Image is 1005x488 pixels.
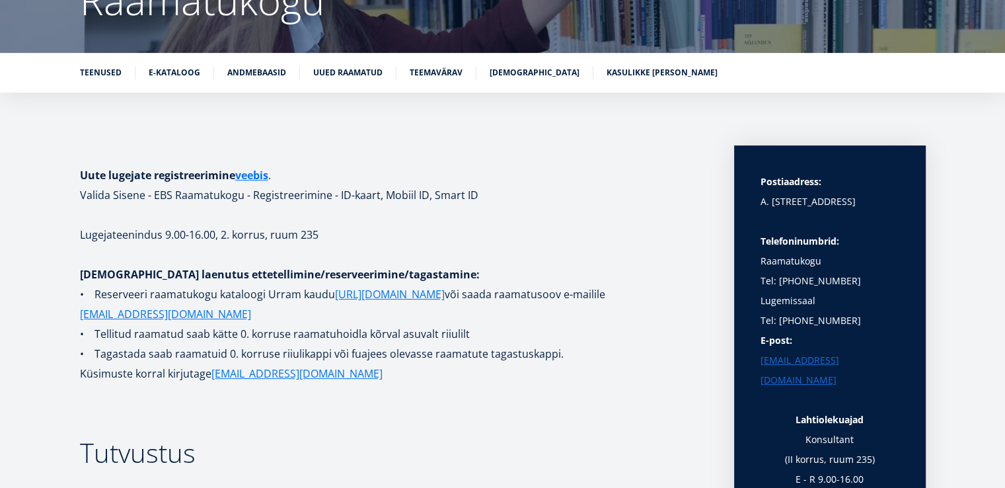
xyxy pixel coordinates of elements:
[761,235,839,247] strong: Telefoninumbrid:
[80,165,708,205] h1: . Valida Sisene - EBS Raamatukogu - Registreerimine - ID-kaart, Mobiil ID, Smart ID
[80,434,196,471] span: Tutvustus
[80,324,708,344] p: • Tellitud raamatud saab kätte 0. korruse raamatuhoidla kõrval asuvalt riiulilt
[761,175,821,188] strong: Postiaadress:
[607,66,718,79] a: Kasulikke [PERSON_NAME]
[761,271,899,311] p: Tel: [PHONE_NUMBER] Lugemissaal
[490,66,579,79] a: [DEMOGRAPHIC_DATA]
[335,284,445,304] a: [URL][DOMAIN_NAME]
[80,225,708,245] p: Lugejateenindus 9.00-16.00, 2. korrus, ruum 235
[80,267,480,282] strong: [DEMOGRAPHIC_DATA] laenutus ettetellimine/reserveerimine/tagastamine:
[761,350,899,390] a: [EMAIL_ADDRESS][DOMAIN_NAME]
[80,66,122,79] a: Teenused
[80,168,268,183] strong: Uute lugejate registreerimine
[796,413,864,426] strong: Lahtiolekuajad
[80,344,708,364] p: • Tagastada saab raamatuid 0. korruse riiulikappi või fuajees olevasse raamatute tagastuskappi.
[761,334,792,346] strong: E-post:
[410,66,463,79] a: Teemavärav
[80,304,251,324] a: [EMAIL_ADDRESS][DOMAIN_NAME]
[761,311,899,331] p: Tel: [PHONE_NUMBER]
[211,364,383,384] a: [EMAIL_ADDRESS][DOMAIN_NAME]
[227,66,286,79] a: Andmebaasid
[313,66,383,79] a: Uued raamatud
[235,165,268,185] a: veebis
[80,364,708,384] p: Küsimuste korral kirjutage
[761,231,899,271] p: Raamatukogu
[149,66,200,79] a: E-kataloog
[761,192,899,212] p: A. [STREET_ADDRESS]
[80,284,708,324] p: • Reserveeri raamatukogu kataloogi Urram kaudu või saada raamatusoov e-mailile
